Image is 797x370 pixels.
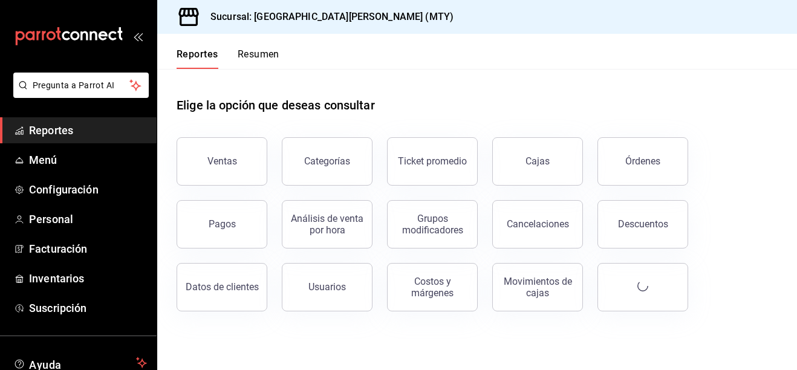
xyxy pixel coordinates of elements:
button: Categorías [282,137,372,186]
button: Costos y márgenes [387,263,478,311]
div: Datos de clientes [186,281,259,293]
div: Órdenes [625,155,660,167]
button: Ventas [177,137,267,186]
div: Movimientos de cajas [500,276,575,299]
button: Ticket promedio [387,137,478,186]
button: Reportes [177,48,218,69]
div: Grupos modificadores [395,213,470,236]
div: Análisis de venta por hora [290,213,365,236]
button: Resumen [238,48,279,69]
span: Configuración [29,181,147,198]
span: Ayuda [29,355,131,370]
span: Pregunta a Parrot AI [33,79,130,92]
button: open_drawer_menu [133,31,143,41]
span: Suscripción [29,300,147,316]
span: Facturación [29,241,147,257]
div: Pagos [209,218,236,230]
button: Movimientos de cajas [492,263,583,311]
div: Costos y márgenes [395,276,470,299]
button: Datos de clientes [177,263,267,311]
button: Grupos modificadores [387,200,478,248]
button: Usuarios [282,263,372,311]
div: Cajas [525,154,550,169]
div: Cancelaciones [507,218,569,230]
span: Personal [29,211,147,227]
span: Reportes [29,122,147,138]
button: Pregunta a Parrot AI [13,73,149,98]
a: Pregunta a Parrot AI [8,88,149,100]
div: Usuarios [308,281,346,293]
div: Ventas [207,155,237,167]
span: Inventarios [29,270,147,287]
button: Órdenes [597,137,688,186]
div: Categorías [304,155,350,167]
button: Cancelaciones [492,200,583,248]
button: Descuentos [597,200,688,248]
button: Análisis de venta por hora [282,200,372,248]
div: navigation tabs [177,48,279,69]
div: Descuentos [618,218,668,230]
div: Ticket promedio [398,155,467,167]
a: Cajas [492,137,583,186]
button: Pagos [177,200,267,248]
h3: Sucursal: [GEOGRAPHIC_DATA][PERSON_NAME] (MTY) [201,10,454,24]
span: Menú [29,152,147,168]
h1: Elige la opción que deseas consultar [177,96,375,114]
